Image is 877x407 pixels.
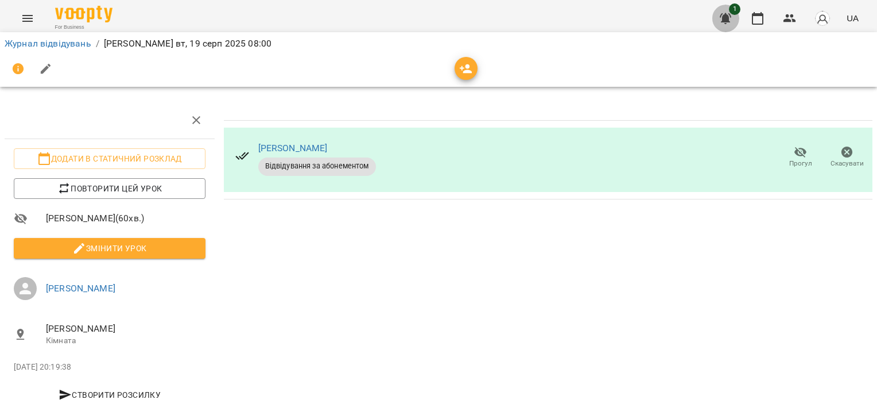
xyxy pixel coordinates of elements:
[814,10,831,26] img: avatar_s.png
[104,37,271,51] p: [PERSON_NAME] вт, 19 серп 2025 08:00
[14,362,205,373] p: [DATE] 20:19:38
[18,388,201,402] span: Створити розсилку
[842,7,863,29] button: UA
[5,38,91,49] a: Журнал відвідувань
[55,24,112,31] span: For Business
[5,37,872,51] nav: breadcrumb
[46,322,205,336] span: [PERSON_NAME]
[14,385,205,405] button: Створити розсилку
[14,178,205,199] button: Повторити цей урок
[46,212,205,225] span: [PERSON_NAME] ( 60 хв. )
[14,148,205,169] button: Додати в статичний розклад
[258,143,328,153] a: [PERSON_NAME]
[23,152,196,166] span: Додати в статичний розклад
[831,159,864,168] span: Скасувати
[14,238,205,259] button: Змінити урок
[824,141,870,174] button: Скасувати
[96,37,99,51] li: /
[23,241,196,255] span: Змінити урок
[789,159,812,168] span: Прогул
[23,182,196,195] span: Повторити цей урок
[14,5,41,32] button: Menu
[46,335,205,347] p: Кімната
[55,6,112,22] img: Voopty Logo
[258,161,376,171] span: Відвідування за абонементом
[729,3,740,15] span: 1
[847,12,859,24] span: UA
[46,283,115,294] a: [PERSON_NAME]
[777,141,824,174] button: Прогул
